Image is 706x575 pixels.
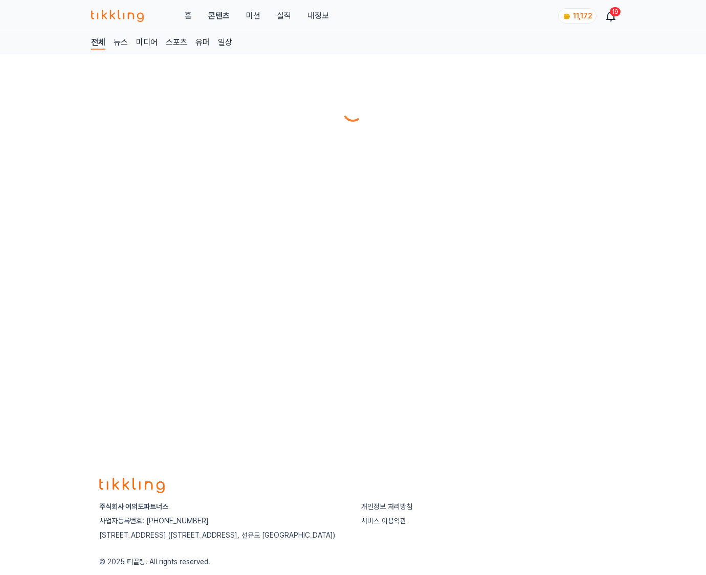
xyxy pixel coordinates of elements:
a: 일상 [218,36,232,50]
img: 티끌링 [91,10,144,22]
div: 19 [610,7,621,16]
span: 11,172 [573,12,592,20]
a: coin 11,172 [558,8,594,24]
a: 유머 [195,36,210,50]
a: 실적 [277,10,291,22]
a: 개인정보 처리방침 [361,502,412,511]
button: 미션 [246,10,260,22]
a: 스포츠 [166,36,187,50]
a: 서비스 이용약관 [361,517,406,525]
a: 홈 [185,10,192,22]
a: 내정보 [307,10,329,22]
p: [STREET_ADDRESS] ([STREET_ADDRESS], 선유도 [GEOGRAPHIC_DATA]) [99,530,345,540]
a: 뉴스 [114,36,128,50]
a: 전체 [91,36,105,50]
a: 19 [607,10,615,22]
a: 미디어 [136,36,158,50]
a: 콘텐츠 [208,10,230,22]
img: coin [563,12,571,20]
p: 주식회사 여의도파트너스 [99,501,345,512]
p: © 2025 티끌링. All rights reserved. [99,557,607,567]
img: logo [99,478,165,493]
p: 사업자등록번호: [PHONE_NUMBER] [99,516,345,526]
